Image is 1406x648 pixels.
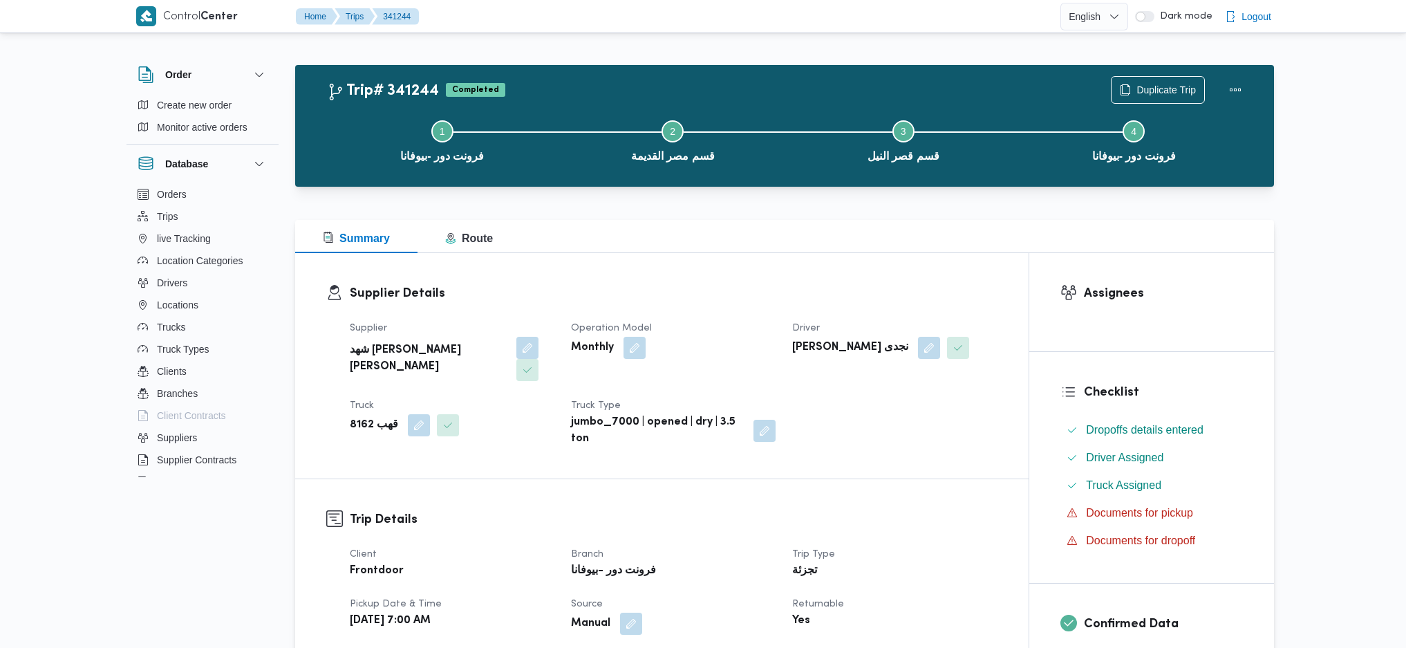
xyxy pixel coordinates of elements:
span: Client Contracts [157,407,226,424]
button: Drivers [132,272,273,294]
b: قهب 8162 [350,417,398,434]
b: تجزئة [792,563,817,580]
span: Truck Assigned [1086,477,1161,494]
b: Completed [452,86,499,94]
button: Documents for dropoff [1061,530,1243,552]
button: Branches [132,382,273,405]
span: قسم قصر النيل [868,148,939,165]
button: Clients [132,360,273,382]
span: Summary [323,232,390,244]
button: Trips [132,205,273,228]
button: Create new order [132,94,273,116]
b: فرونت دور -بيوفانا [571,563,656,580]
span: Operation Model [571,324,652,333]
button: Actions [1221,76,1249,104]
button: Order [138,66,268,83]
span: فرونت دور -بيوفانا [1092,148,1176,165]
span: Driver [792,324,820,333]
span: Create new order [157,97,232,113]
span: Truck Type [571,401,621,410]
button: قسم قصر النيل [788,104,1019,176]
button: Truck Assigned [1061,474,1243,497]
span: Dropoffs details entered [1086,422,1203,438]
span: Dropoffs details entered [1086,424,1203,436]
h3: Trip Details [350,510,997,529]
span: Client [350,550,377,559]
span: Logout [1241,8,1271,25]
h3: Order [165,66,191,83]
button: Dropoffs details entered [1061,419,1243,441]
b: jumbo_7000 | opened | dry | 3.5 ton [571,414,744,447]
span: Completed [446,83,505,97]
button: فرونت دور -بيوفانا [1019,104,1250,176]
b: [DATE] 7:00 AM [350,613,431,629]
span: Returnable [792,600,844,609]
h3: Assignees [1084,284,1243,303]
span: Trips [157,208,178,225]
button: Driver Assigned [1061,447,1243,469]
span: 2 [670,126,675,137]
button: Logout [1219,3,1277,30]
span: 3 [901,126,906,137]
span: Pickup date & time [350,600,442,609]
b: Yes [792,613,810,629]
span: Documents for dropoff [1086,535,1195,546]
span: Locations [157,297,198,313]
button: Trips [335,8,375,25]
span: قسم مصر القديمة [631,148,715,165]
button: Database [138,156,268,172]
h3: Database [165,156,208,172]
button: Trucks [132,316,273,338]
button: Documents for pickup [1061,502,1243,524]
img: X8yXhbKr1z7QwAAAABJRU5ErkJggg== [136,6,156,26]
b: [PERSON_NAME] نجدى [792,340,908,356]
button: قسم مصر القديمة [558,104,789,176]
span: Branch [571,550,603,559]
button: Location Categories [132,250,273,272]
span: Trip Type [792,550,835,559]
span: Documents for pickup [1086,507,1193,519]
h3: Confirmed Data [1084,615,1243,633]
span: Location Categories [157,252,243,269]
h3: Supplier Details [350,284,997,303]
span: Clients [157,363,187,380]
span: Suppliers [157,429,197,446]
span: Source [571,600,603,609]
button: Home [296,8,337,25]
span: فرونت دور -بيوفانا [400,148,484,165]
b: شهد [PERSON_NAME] [PERSON_NAME] [350,342,507,376]
span: 1 [440,126,445,137]
div: Database [126,183,279,483]
button: 341244 [372,8,419,25]
button: فرونت دور -بيوفانا [327,104,558,176]
button: Monitor active orders [132,116,273,138]
span: Dark mode [1154,11,1212,22]
h3: Checklist [1084,383,1243,402]
b: Monthly [571,340,614,356]
span: live Tracking [157,230,211,247]
button: Orders [132,183,273,205]
span: Branches [157,385,198,402]
span: Trucks [157,319,185,335]
h2: Trip# 341244 [327,82,439,100]
span: Drivers [157,275,187,291]
button: Devices [132,471,273,493]
span: Supplier [350,324,387,333]
span: Devices [157,474,191,490]
button: Supplier Contracts [132,449,273,471]
b: Manual [571,615,610,632]
span: 4 [1131,126,1136,137]
span: Supplier Contracts [157,452,236,468]
button: live Tracking [132,228,273,250]
button: Locations [132,294,273,316]
span: Route [445,232,493,244]
span: Truck Assigned [1086,479,1161,491]
div: Order [126,94,279,144]
span: Driver Assigned [1086,452,1163,463]
span: Monitor active orders [157,119,247,136]
span: Documents for dropoff [1086,533,1195,549]
span: Driver Assigned [1086,450,1163,466]
b: Frontdoor [350,563,404,580]
button: Truck Types [132,338,273,360]
span: Documents for pickup [1086,505,1193,521]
